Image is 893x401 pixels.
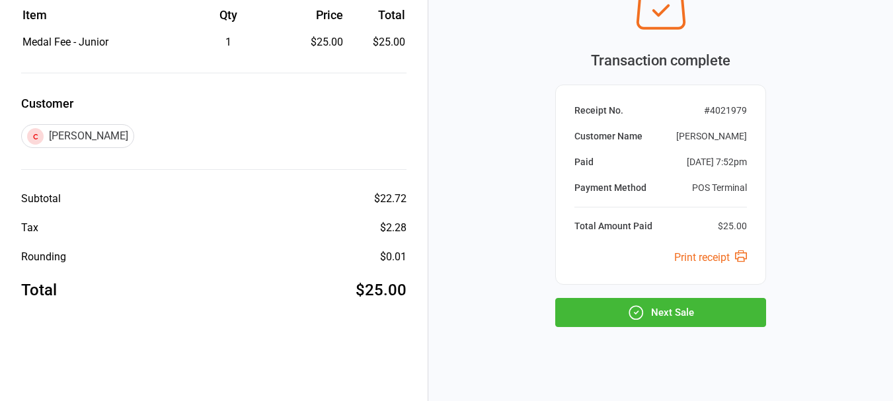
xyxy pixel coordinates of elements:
[380,249,407,265] div: $0.01
[574,129,642,143] div: Customer Name
[21,191,61,207] div: Subtotal
[555,50,766,71] div: Transaction complete
[692,181,747,195] div: POS Terminal
[718,219,747,233] div: $25.00
[348,34,406,50] td: $25.00
[676,129,747,143] div: [PERSON_NAME]
[574,181,646,195] div: Payment Method
[356,278,407,302] div: $25.00
[574,219,652,233] div: Total Amount Paid
[21,278,57,302] div: Total
[704,104,747,118] div: # 4021979
[380,220,407,236] div: $2.28
[21,94,407,112] label: Customer
[348,6,406,33] th: Total
[574,155,594,169] div: Paid
[21,124,134,148] div: [PERSON_NAME]
[282,34,342,50] div: $25.00
[674,251,747,264] a: Print receipt
[22,36,108,48] span: Medal Fee - Junior
[282,6,342,24] div: Price
[555,298,766,327] button: Next Sale
[21,220,38,236] div: Tax
[687,155,747,169] div: [DATE] 7:52pm
[374,191,407,207] div: $22.72
[176,6,281,33] th: Qty
[21,249,66,265] div: Rounding
[574,104,623,118] div: Receipt No.
[22,6,175,33] th: Item
[176,34,281,50] div: 1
